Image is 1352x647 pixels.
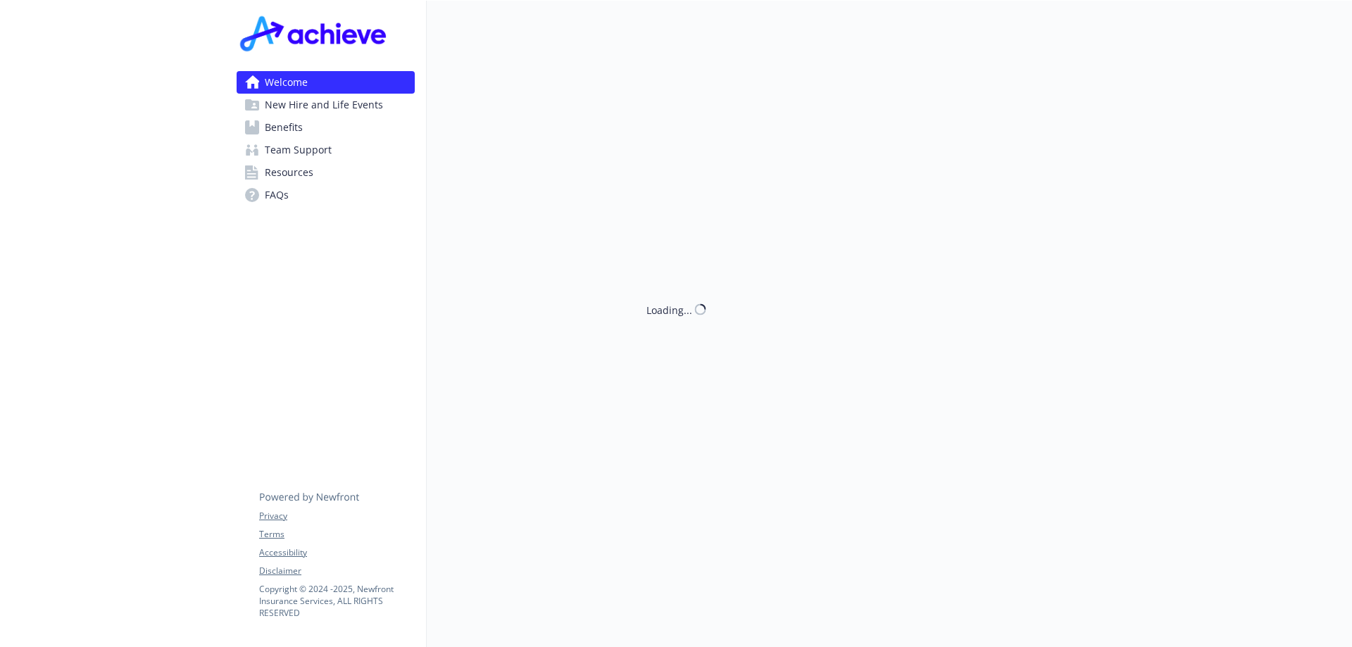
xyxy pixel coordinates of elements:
a: FAQs [237,184,415,206]
a: Resources [237,161,415,184]
a: Benefits [237,116,415,139]
a: Team Support [237,139,415,161]
a: Welcome [237,71,415,94]
a: Privacy [259,510,414,522]
p: Copyright © 2024 - 2025 , Newfront Insurance Services, ALL RIGHTS RESERVED [259,583,414,619]
span: Benefits [265,116,303,139]
span: New Hire and Life Events [265,94,383,116]
span: FAQs [265,184,289,206]
a: Terms [259,528,414,541]
a: Accessibility [259,546,414,559]
span: Team Support [265,139,332,161]
a: New Hire and Life Events [237,94,415,116]
a: Disclaimer [259,565,414,577]
span: Resources [265,161,313,184]
div: Loading... [646,302,692,317]
span: Welcome [265,71,308,94]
